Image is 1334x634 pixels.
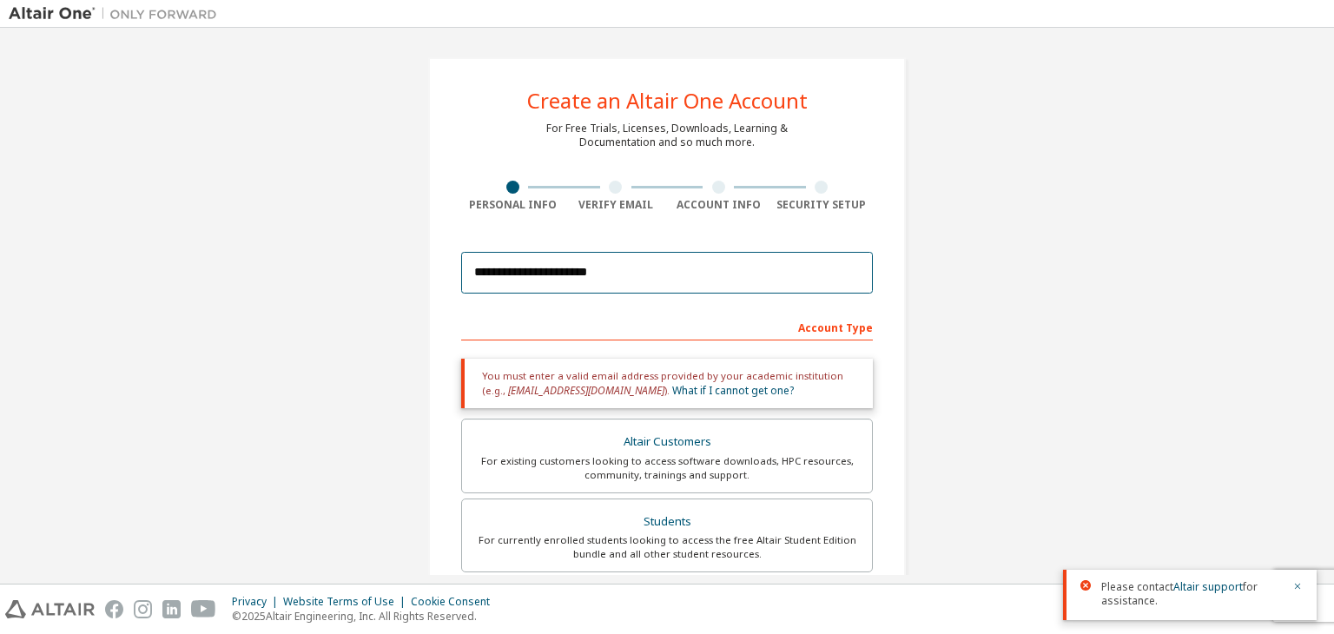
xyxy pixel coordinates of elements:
[9,5,226,23] img: Altair One
[162,600,181,618] img: linkedin.svg
[134,600,152,618] img: instagram.svg
[472,533,862,561] div: For currently enrolled students looking to access the free Altair Student Edition bundle and all ...
[5,600,95,618] img: altair_logo.svg
[565,198,668,212] div: Verify Email
[508,383,664,398] span: [EMAIL_ADDRESS][DOMAIN_NAME]
[472,430,862,454] div: Altair Customers
[283,595,411,609] div: Website Terms of Use
[472,454,862,482] div: For existing customers looking to access software downloads, HPC resources, community, trainings ...
[105,600,123,618] img: facebook.svg
[232,609,500,624] p: © 2025 Altair Engineering, Inc. All Rights Reserved.
[472,510,862,534] div: Students
[191,600,216,618] img: youtube.svg
[672,383,794,398] a: What if I cannot get one?
[461,313,873,340] div: Account Type
[1173,579,1243,594] a: Altair support
[546,122,788,149] div: For Free Trials, Licenses, Downloads, Learning & Documentation and so much more.
[461,198,565,212] div: Personal Info
[461,359,873,408] div: You must enter a valid email address provided by your academic institution (e.g., ).
[527,90,808,111] div: Create an Altair One Account
[770,198,874,212] div: Security Setup
[232,595,283,609] div: Privacy
[1101,580,1282,608] span: Please contact for assistance.
[411,595,500,609] div: Cookie Consent
[667,198,770,212] div: Account Info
